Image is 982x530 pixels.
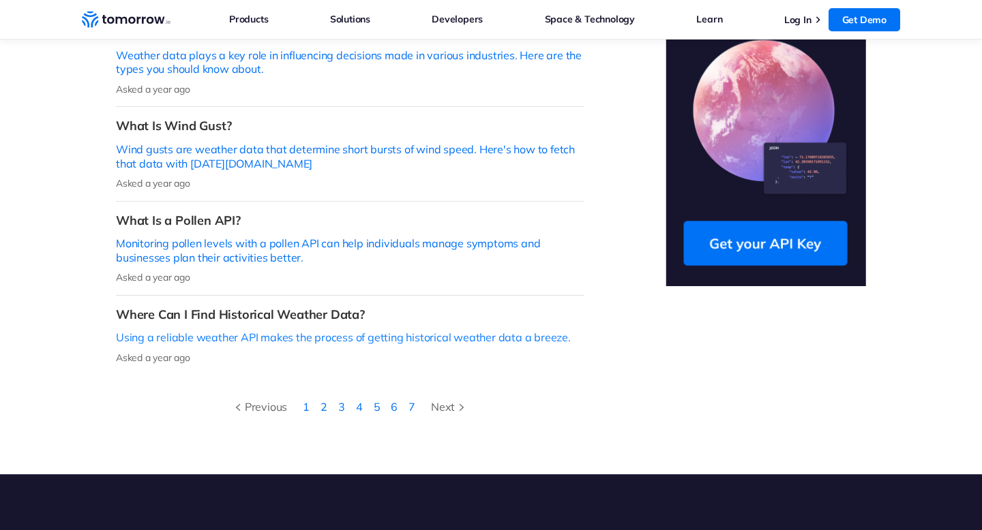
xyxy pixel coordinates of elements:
[374,400,381,414] a: 5
[696,10,722,28] a: Learn
[116,236,584,265] p: Monitoring pollen levels with a pollen API can help individuals manage symptoms and businesses pl...
[231,398,287,416] div: Previous
[116,307,584,322] h3: Where Can I Find Historical Weather Data?
[116,177,584,189] p: Asked a year ago
[116,48,584,77] p: Weather data plays a key role in influencing decisions made in various industries. Here are the t...
[116,13,584,107] a: What Is Weather Data?Weather data plays a key role in influencing decisions made in various indus...
[408,400,415,414] a: 7
[116,352,584,364] p: Asked a year ago
[321,400,327,414] a: 2
[116,83,584,95] p: Asked a year ago
[116,107,584,201] a: What Is Wind Gust?Wind gusts are weather data that determine short bursts of wind speed. Here's h...
[431,398,468,416] div: Next
[229,10,268,28] a: Products
[391,400,398,414] a: 6
[432,10,483,28] a: Developers
[82,10,170,30] a: Home link
[784,14,812,26] a: Log In
[116,271,584,283] p: Asked a year ago
[116,213,584,228] h3: What Is a Pollen API?
[116,118,584,134] h3: What Is Wind Gust?
[116,296,584,375] a: Where Can I Find Historical Weather Data?Using a reliable weather API makes the process of gettin...
[338,400,345,414] a: 3
[545,10,635,28] a: Space & Technology
[829,8,900,31] a: Get Demo
[116,202,584,296] a: What Is a Pollen API?Monitoring pollen levels with a pollen API can help individuals manage sympt...
[356,400,363,414] a: 4
[421,398,479,416] a: Next
[116,330,584,345] p: Using a reliable weather API makes the process of getting historical weather data a breeze.
[330,10,370,28] a: Solutions
[116,142,584,171] p: Wind gusts are weather data that determine short bursts of wind speed. Here's how to fetch that d...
